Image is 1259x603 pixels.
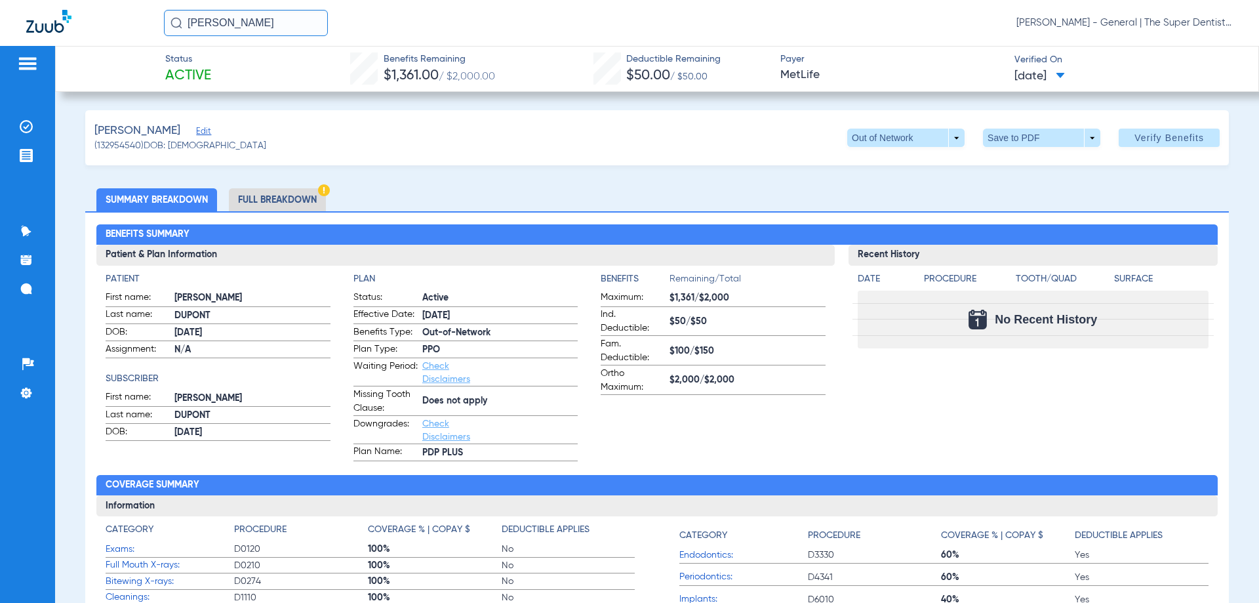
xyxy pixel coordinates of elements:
app-breakdown-title: Tooth/Quad [1016,272,1109,291]
h4: Procedure [234,523,287,537]
span: [DATE] [174,426,330,440]
h4: Category [106,523,153,537]
span: Deductible Remaining [626,52,721,66]
span: Missing Tooth Clause: [353,388,418,415]
app-breakdown-title: Category [106,523,234,541]
span: No [502,559,635,572]
h3: Patient & Plan Information [96,245,834,266]
span: DUPONT [174,309,330,323]
span: Yes [1075,571,1209,584]
h3: Information [96,495,1217,516]
img: Calendar [969,310,987,329]
h4: Procedure [808,529,860,543]
h4: Deductible Applies [1075,529,1163,543]
img: Zuub Logo [26,10,71,33]
app-breakdown-title: Coverage % | Copay $ [941,523,1075,547]
span: Payer [780,52,1003,66]
app-breakdown-title: Surface [1114,272,1208,291]
span: 60% [941,549,1075,562]
span: Waiting Period: [353,360,418,386]
iframe: Chat Widget [1193,540,1259,603]
span: D0210 [234,559,368,572]
app-breakdown-title: Benefits [601,272,669,291]
span: $1,361/$2,000 [669,291,825,305]
span: Ind. Deductible: [601,308,665,335]
app-breakdown-title: Procedure [808,523,942,547]
span: Out-of-Network [422,326,578,340]
span: Exams: [106,543,234,556]
span: Plan Name: [353,445,418,461]
span: / $2,000.00 [439,72,495,82]
h4: Procedure [924,272,1011,286]
span: Assignment: [106,343,170,358]
span: $100/$150 [669,344,825,358]
button: Save to PDF [983,129,1100,147]
span: Status [165,52,211,66]
span: Active [165,67,211,85]
span: Maximum: [601,291,665,306]
span: Plan Type: [353,343,418,358]
span: Status: [353,291,418,306]
span: First name: [106,390,170,406]
span: DOB: [106,325,170,341]
button: Verify Benefits [1119,129,1220,147]
app-breakdown-title: Category [679,523,808,547]
button: Out of Network [847,129,965,147]
span: [DATE] [422,309,578,323]
input: Search for patients [164,10,328,36]
span: Verify Benefits [1134,133,1204,143]
span: Benefits Remaining [384,52,495,66]
span: Fam. Deductible: [601,337,665,365]
span: Does not apply [422,394,578,408]
img: hamburger-icon [17,56,38,72]
span: $50/$50 [669,315,825,329]
span: Ortho Maximum: [601,367,665,394]
li: Summary Breakdown [96,188,217,211]
span: Verified On [1014,53,1237,67]
span: [PERSON_NAME] [94,123,180,139]
span: 100% [368,559,502,572]
span: $50.00 [626,69,670,83]
h4: Patient [106,272,330,286]
span: Benefits Type: [353,325,418,341]
span: MetLife [780,67,1003,83]
span: Endodontics: [679,549,808,562]
span: (132954540) DOB: [DEMOGRAPHIC_DATA] [94,139,266,153]
span: 100% [368,575,502,588]
h4: Surface [1114,272,1208,286]
span: 100% [368,543,502,556]
li: Full Breakdown [229,188,326,211]
span: DUPONT [174,409,330,423]
span: D3330 [808,549,942,562]
span: N/A [174,343,330,357]
span: No [502,575,635,588]
span: $2,000/$2,000 [669,373,825,387]
span: Last name: [106,408,170,424]
img: Search Icon [170,17,182,29]
span: Yes [1075,549,1209,562]
app-breakdown-title: Procedure [234,523,368,541]
span: $1,361.00 [384,69,439,83]
span: D4341 [808,571,942,584]
a: Check Disclaimers [422,362,470,384]
span: [DATE] [174,326,330,340]
span: First name: [106,291,170,306]
span: PDP PLUS [422,446,578,460]
span: Last name: [106,308,170,323]
h4: Coverage % | Copay $ [368,523,470,537]
h4: Deductible Applies [502,523,590,537]
h2: Coverage Summary [96,475,1217,496]
span: Edit [196,127,208,139]
span: Full Mouth X-rays: [106,558,234,572]
h4: Subscriber [106,372,330,386]
span: Downgrades: [353,417,418,444]
span: DOB: [106,425,170,441]
span: Active [422,291,578,305]
app-breakdown-title: Coverage % | Copay $ [368,523,502,541]
app-breakdown-title: Plan [353,272,578,286]
h2: Benefits Summary [96,224,1217,245]
app-breakdown-title: Date [858,272,913,291]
